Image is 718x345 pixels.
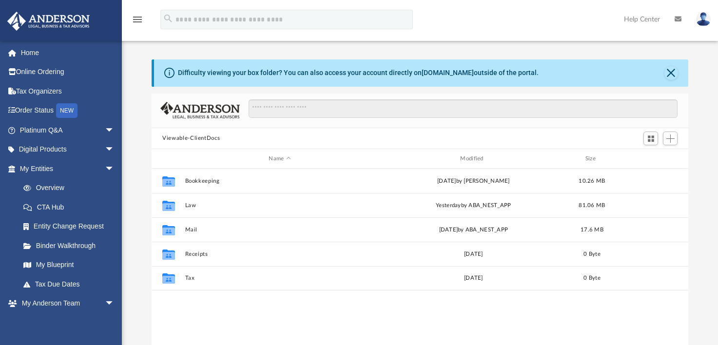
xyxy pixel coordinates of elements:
button: Tax [185,275,375,282]
div: Name [185,154,374,163]
a: menu [132,19,143,25]
div: [DATE] [379,274,568,283]
span: 10.26 MB [579,178,605,184]
button: Law [185,202,375,209]
a: Entity Change Request [14,217,129,236]
a: Binder Walkthrough [14,236,129,255]
div: Difficulty viewing your box folder? You can also access your account directly on outside of the p... [178,68,539,78]
a: Overview [14,178,129,198]
a: Order StatusNEW [7,101,129,121]
button: Receipts [185,251,375,257]
div: [DATE] [379,250,568,259]
div: id [616,154,684,163]
a: My Blueprint [14,255,124,275]
a: Platinum Q&Aarrow_drop_down [7,120,129,140]
span: 17.6 MB [581,227,603,232]
div: Modified [379,154,568,163]
span: arrow_drop_down [105,120,124,140]
button: Switch to Grid View [643,132,658,145]
span: 81.06 MB [579,203,605,208]
span: arrow_drop_down [105,140,124,160]
div: NEW [56,103,78,118]
div: [DATE] by ABA_NEST_APP [379,226,568,234]
a: [DOMAIN_NAME] [422,69,474,77]
i: menu [132,14,143,25]
a: CTA Hub [14,197,129,217]
a: Digital Productsarrow_drop_down [7,140,129,159]
span: yesterday [436,203,461,208]
div: by ABA_NEST_APP [379,201,568,210]
a: My Anderson Teamarrow_drop_down [7,294,124,313]
button: Viewable-ClientDocs [162,134,220,143]
a: Tax Due Dates [14,274,129,294]
img: User Pic [696,12,711,26]
img: Anderson Advisors Platinum Portal [4,12,93,31]
div: id [156,154,180,163]
input: Search files and folders [249,99,678,118]
button: Add [663,132,678,145]
div: Size [573,154,612,163]
div: [DATE] by [PERSON_NAME] [379,177,568,186]
a: Tax Organizers [7,81,129,101]
a: Online Ordering [7,62,129,82]
i: search [163,13,174,24]
button: Close [664,66,678,80]
span: arrow_drop_down [105,159,124,179]
span: 0 Byte [583,251,601,257]
a: Home [7,43,129,62]
span: 0 Byte [583,276,601,281]
button: Mail [185,227,375,233]
a: My Entitiesarrow_drop_down [7,159,129,178]
button: Bookkeeping [185,178,375,184]
span: arrow_drop_down [105,294,124,314]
